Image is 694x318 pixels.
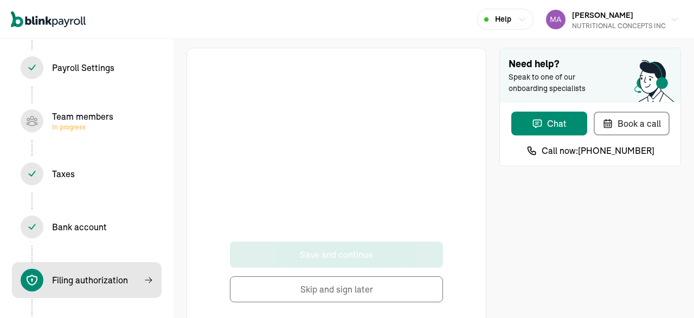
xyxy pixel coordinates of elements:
button: [PERSON_NAME]NUTRITIONAL CONCEPTS INC [542,6,683,33]
div: Filing authorization [52,274,128,287]
span: In progress [52,123,113,132]
div: Payroll Settings [52,61,114,74]
span: [PERSON_NAME] [572,10,633,20]
span: Taxes [12,156,162,192]
span: Bank account [12,209,162,245]
div: Taxes [52,167,75,180]
span: Speak to one of our onboarding specialists [509,72,601,94]
button: Save and continue [230,242,443,268]
button: Chat [511,112,587,135]
div: Book a call [602,117,661,130]
div: Chat [532,117,567,130]
nav: Global [11,4,86,35]
span: Need help? [509,57,672,72]
span: Filing authorization [12,262,162,298]
div: Bank account [52,220,107,233]
span: Payroll Settings [12,50,162,86]
span: Call now: [PHONE_NUMBER] [542,144,654,157]
button: Skip and sign later [230,276,443,302]
span: Help [495,14,511,25]
div: Team members [52,110,113,132]
span: Team membersIn progress [12,103,162,139]
div: NUTRITIONAL CONCEPTS INC [572,21,666,31]
button: Book a call [594,112,670,135]
iframe: Chat Widget [640,266,694,318]
button: Help [477,9,534,30]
